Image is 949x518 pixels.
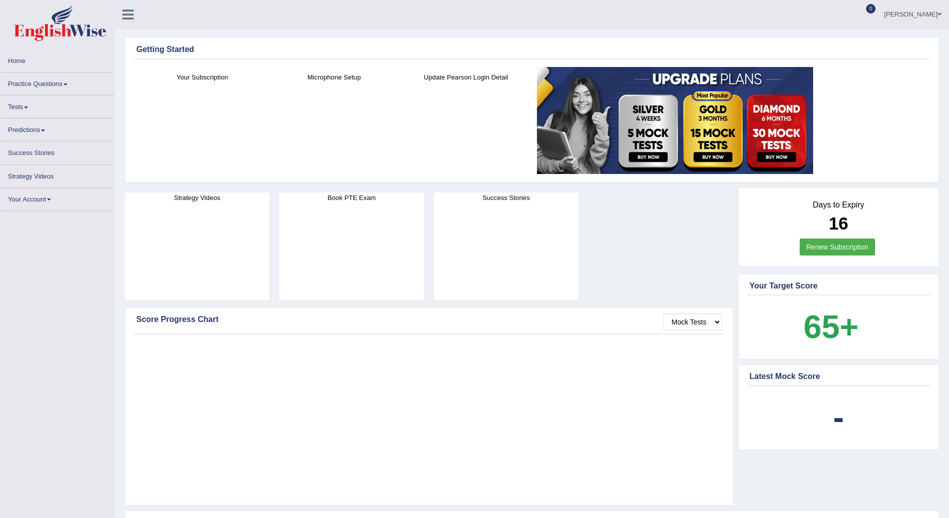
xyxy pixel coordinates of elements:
b: 16 [829,213,848,233]
div: Your Target Score [750,280,928,292]
a: Tests [0,95,114,115]
b: 65+ [804,308,859,345]
h4: Book PTE Exam [279,192,424,203]
img: small5.jpg [537,67,813,174]
a: Practice Questions [0,72,114,92]
div: Latest Mock Score [750,370,928,382]
h4: Your Subscription [141,72,263,82]
h4: Days to Expiry [750,200,928,209]
a: Strategy Videos [0,165,114,184]
h4: Microphone Setup [273,72,395,82]
div: Score Progress Chart [136,313,722,325]
a: Your Account [0,188,114,207]
a: Predictions [0,118,114,138]
h4: Success Stories [434,192,578,203]
b: - [833,399,844,435]
a: Home [0,49,114,69]
div: Getting Started [136,43,928,55]
h4: Update Pearson Login Detail [405,72,527,82]
h4: Strategy Videos [125,192,269,203]
a: Success Stories [0,141,114,161]
a: Renew Subscription [800,238,875,255]
span: 0 [866,4,876,13]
